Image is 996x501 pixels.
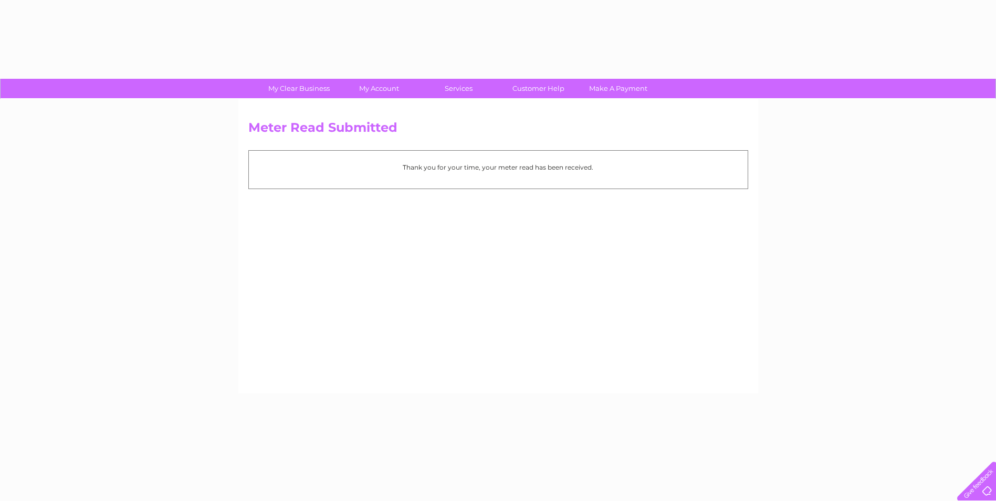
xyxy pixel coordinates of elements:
[256,79,342,98] a: My Clear Business
[254,162,742,172] p: Thank you for your time, your meter read has been received.
[248,120,748,140] h2: Meter Read Submitted
[495,79,582,98] a: Customer Help
[575,79,662,98] a: Make A Payment
[415,79,502,98] a: Services
[336,79,422,98] a: My Account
